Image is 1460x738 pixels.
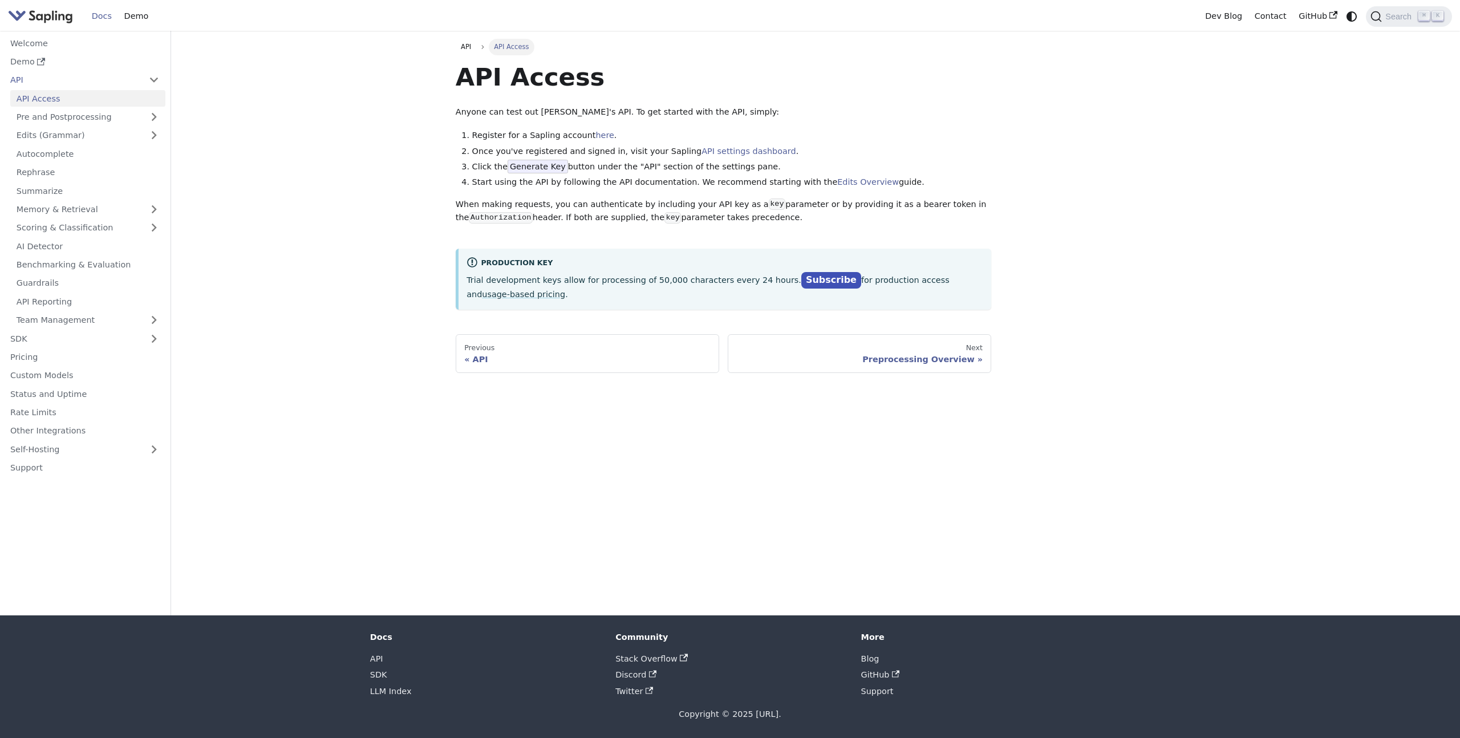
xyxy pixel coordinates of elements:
[467,257,983,270] div: Production Key
[615,670,656,679] a: Discord
[8,8,77,25] a: Sapling.ai
[10,238,165,254] a: AI Detector
[456,106,992,119] p: Anyone can test out [PERSON_NAME]'s API. To get started with the API, simply:
[456,39,477,55] a: API
[10,257,165,273] a: Benchmarking & Evaluation
[10,275,165,291] a: Guardrails
[370,708,1090,721] div: Copyright © 2025 [URL].
[1382,12,1418,21] span: Search
[472,129,992,143] li: Register for a Sapling account .
[456,198,992,225] p: When making requests, you can authenticate by including your API key as a parameter or by providi...
[456,39,992,55] nav: Breadcrumbs
[10,145,165,162] a: Autocomplete
[10,220,165,236] a: Scoring & Classification
[118,7,155,25] a: Demo
[10,127,165,144] a: Edits (Grammar)
[456,334,992,373] nav: Docs pages
[10,312,165,329] a: Team Management
[1199,7,1248,25] a: Dev Blog
[472,145,992,159] li: Once you've registered and signed in, visit your Sapling .
[86,7,118,25] a: Docs
[1248,7,1293,25] a: Contact
[4,460,165,476] a: Support
[10,293,165,310] a: API Reporting
[472,160,992,174] li: Click the button under the "API" section of the settings pane.
[461,43,471,51] span: API
[10,201,165,218] a: Memory & Retrieval
[728,334,992,373] a: NextPreprocessing Overview
[701,147,796,156] a: API settings dashboard
[469,212,532,224] code: Authorization
[615,654,687,663] a: Stack Overflow
[837,177,899,186] a: Edits Overview
[1432,11,1443,21] kbd: K
[467,273,983,301] p: Trial development keys allow for processing of 50,000 characters every 24 hours. for production a...
[143,72,165,88] button: Collapse sidebar category 'API'
[4,367,165,384] a: Custom Models
[456,334,720,373] a: PreviousAPI
[736,343,983,352] div: Next
[370,670,387,679] a: SDK
[464,354,711,364] div: API
[1418,11,1430,21] kbd: ⌘
[456,62,992,92] h1: API Access
[4,330,143,347] a: SDK
[801,272,861,289] a: Subscribe
[370,654,383,663] a: API
[370,632,599,642] div: Docs
[1344,8,1360,25] button: Switch between dark and light mode (currently system mode)
[769,198,785,210] code: key
[370,687,412,696] a: LLM Index
[472,176,992,189] li: Start using the API by following the API documentation. We recommend starting with the guide.
[615,632,845,642] div: Community
[861,632,1090,642] div: More
[508,160,568,173] span: Generate Key
[8,8,73,25] img: Sapling.ai
[10,90,165,107] a: API Access
[489,39,534,55] span: API Access
[10,109,165,125] a: Pre and Postprocessing
[1366,6,1451,27] button: Search (Command+K)
[1292,7,1343,25] a: GitHub
[143,330,165,347] button: Expand sidebar category 'SDK'
[10,164,165,181] a: Rephrase
[482,290,565,299] a: usage-based pricing
[664,212,681,224] code: key
[464,343,711,352] div: Previous
[861,670,900,679] a: GitHub
[736,354,983,364] div: Preprocessing Overview
[615,687,653,696] a: Twitter
[4,349,165,366] a: Pricing
[4,441,165,457] a: Self-Hosting
[4,54,165,70] a: Demo
[4,35,165,51] a: Welcome
[10,183,165,199] a: Summarize
[861,687,894,696] a: Support
[4,386,165,402] a: Status and Uptime
[4,72,143,88] a: API
[861,654,879,663] a: Blog
[4,404,165,421] a: Rate Limits
[4,423,165,439] a: Other Integrations
[595,131,614,140] a: here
